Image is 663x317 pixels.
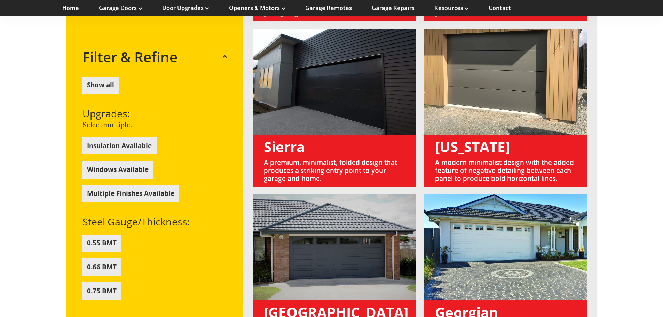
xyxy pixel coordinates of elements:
[99,4,142,12] a: Garage Doors
[82,216,227,228] h3: Steel Gauge/Thickness:
[82,282,121,300] button: 0.75 BMT
[82,76,119,94] button: Show all
[305,4,352,12] a: Garage Remotes
[82,49,177,65] h2: Filter & Refine
[82,161,153,178] button: Windows Available
[82,107,227,119] h3: Upgrades:
[82,119,227,130] p: Select multiple.
[82,258,121,276] button: 0.66 BMT
[434,4,469,12] a: Resources
[229,4,285,12] a: Openers & Motors
[82,185,179,202] button: Multiple Finishes Available
[162,4,209,12] a: Door Upgrades
[62,4,79,12] a: Home
[372,4,415,12] a: Garage Repairs
[82,234,121,252] button: 0.55 BMT
[489,4,511,12] a: Contact
[82,137,157,154] button: Insulation Available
